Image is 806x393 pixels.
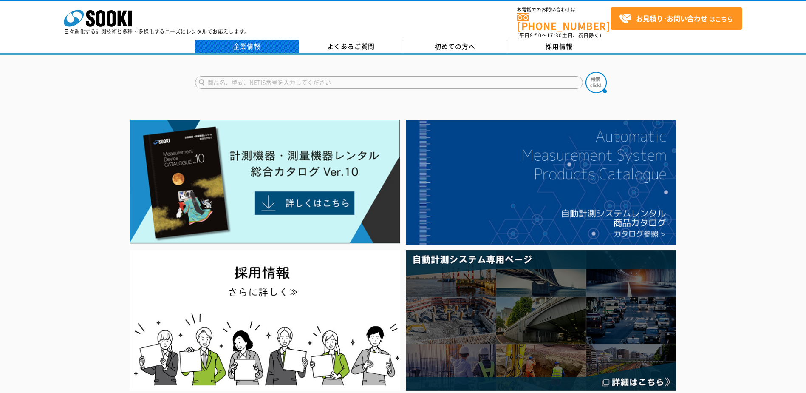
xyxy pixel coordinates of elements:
span: 初めての方へ [435,42,475,51]
a: [PHONE_NUMBER] [517,13,611,31]
img: 自動計測システムカタログ [406,120,676,245]
a: よくあるご質問 [299,40,403,53]
img: SOOKI recruit [130,250,400,391]
img: 自動計測システム専用ページ [406,250,676,391]
p: 日々進化する計測技術と多種・多様化するニーズにレンタルでお応えします。 [64,29,250,34]
a: お見積り･お問い合わせはこちら [611,7,742,30]
span: 8:50 [530,31,542,39]
img: btn_search.png [585,72,607,93]
a: 採用情報 [507,40,611,53]
input: 商品名、型式、NETIS番号を入力してください [195,76,583,89]
span: 17:30 [547,31,562,39]
a: 初めての方へ [403,40,507,53]
span: はこちら [619,12,733,25]
a: 企業情報 [195,40,299,53]
span: (平日 ～ 土日、祝日除く) [517,31,601,39]
strong: お見積り･お問い合わせ [636,13,707,23]
img: Catalog Ver10 [130,120,400,244]
span: お電話でのお問い合わせは [517,7,611,12]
